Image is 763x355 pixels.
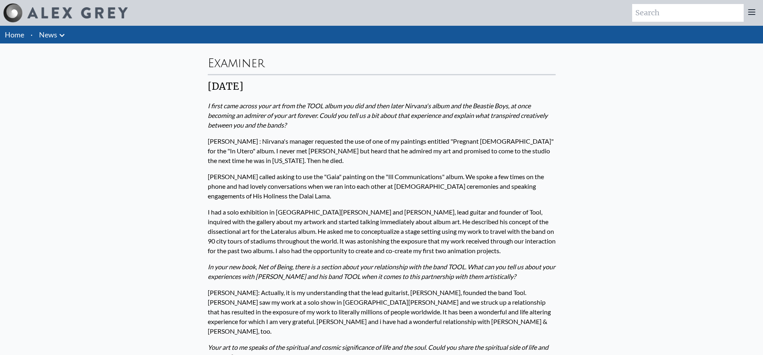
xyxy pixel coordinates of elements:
[39,29,57,40] a: News
[208,80,556,93] div: [DATE]
[208,285,556,339] p: [PERSON_NAME]: Actually, it is my understanding that the lead guitarist, [PERSON_NAME], founded t...
[208,169,556,204] p: [PERSON_NAME] called asking to use the "Gaia" painting on the "Ill Communications" album. We spok...
[208,263,555,280] em: In your new book, Net of Being, there is a section about your relationship with the band TOOL. Wh...
[27,26,36,43] li: ·
[208,133,556,169] p: [PERSON_NAME] : Nirvana's manager requested the use of one of my paintings entitled "Pregnant [DE...
[208,204,556,259] p: I had a solo exhibition in [GEOGRAPHIC_DATA][PERSON_NAME] and [PERSON_NAME], lead guitar and foun...
[208,102,548,129] em: I first came across your art from the TOOL album you did and then later Nirvana's album and the B...
[208,50,556,74] div: Examiner
[5,30,24,39] a: Home
[632,4,744,22] input: Search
